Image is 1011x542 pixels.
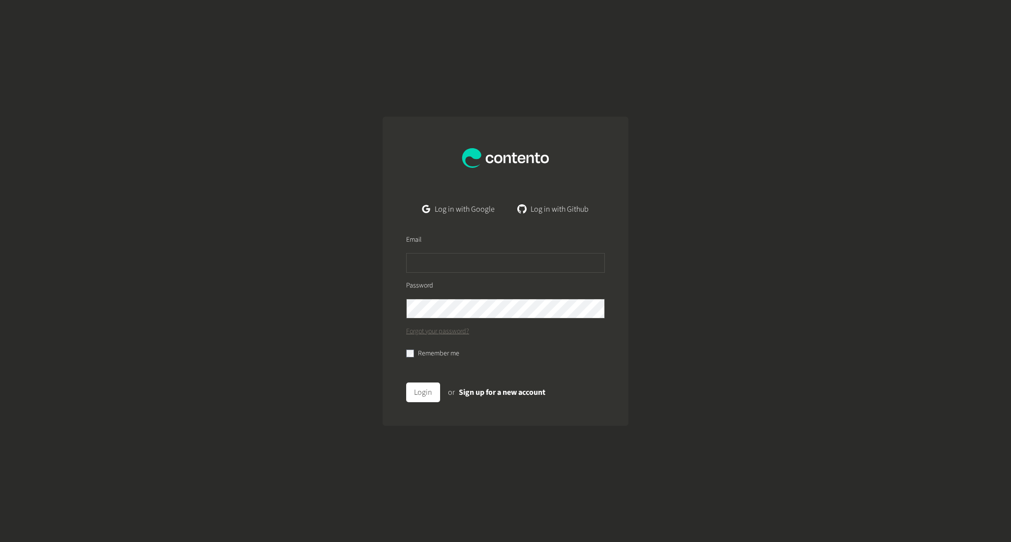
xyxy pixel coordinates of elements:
[459,387,545,398] a: Sign up for a new account
[448,387,455,398] span: or
[406,235,421,245] label: Email
[406,383,440,402] button: Login
[415,199,503,219] a: Log in with Google
[406,281,433,291] label: Password
[418,349,459,359] label: Remember me
[406,326,469,337] a: Forgot your password?
[510,199,596,219] a: Log in with Github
